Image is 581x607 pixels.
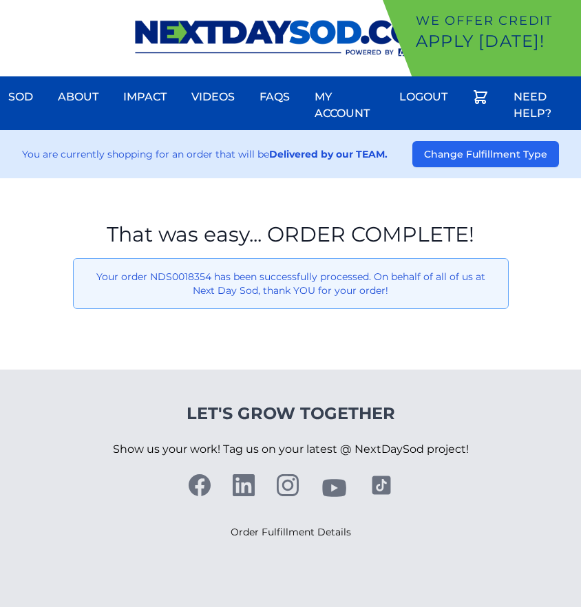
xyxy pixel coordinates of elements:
a: My Account [306,81,383,130]
a: Impact [115,81,175,114]
strong: Delivered by our TEAM. [269,148,388,160]
p: Show us your work! Tag us on your latest @ NextDaySod project! [113,425,469,474]
p: Apply [DATE]! [416,30,575,52]
a: Order Fulfillment Details [231,526,351,538]
a: Logout [391,81,456,114]
button: Change Fulfillment Type [412,141,559,167]
a: Need Help? [505,81,581,130]
p: We offer Credit [416,11,575,30]
h4: Let's Grow Together [113,403,469,425]
h1: That was easy... ORDER COMPLETE! [73,222,509,247]
a: About [50,81,107,114]
a: Videos [183,81,243,114]
p: Your order NDS0018354 has been successfully processed. On behalf of all of us at Next Day Sod, th... [85,270,497,297]
a: FAQs [251,81,298,114]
